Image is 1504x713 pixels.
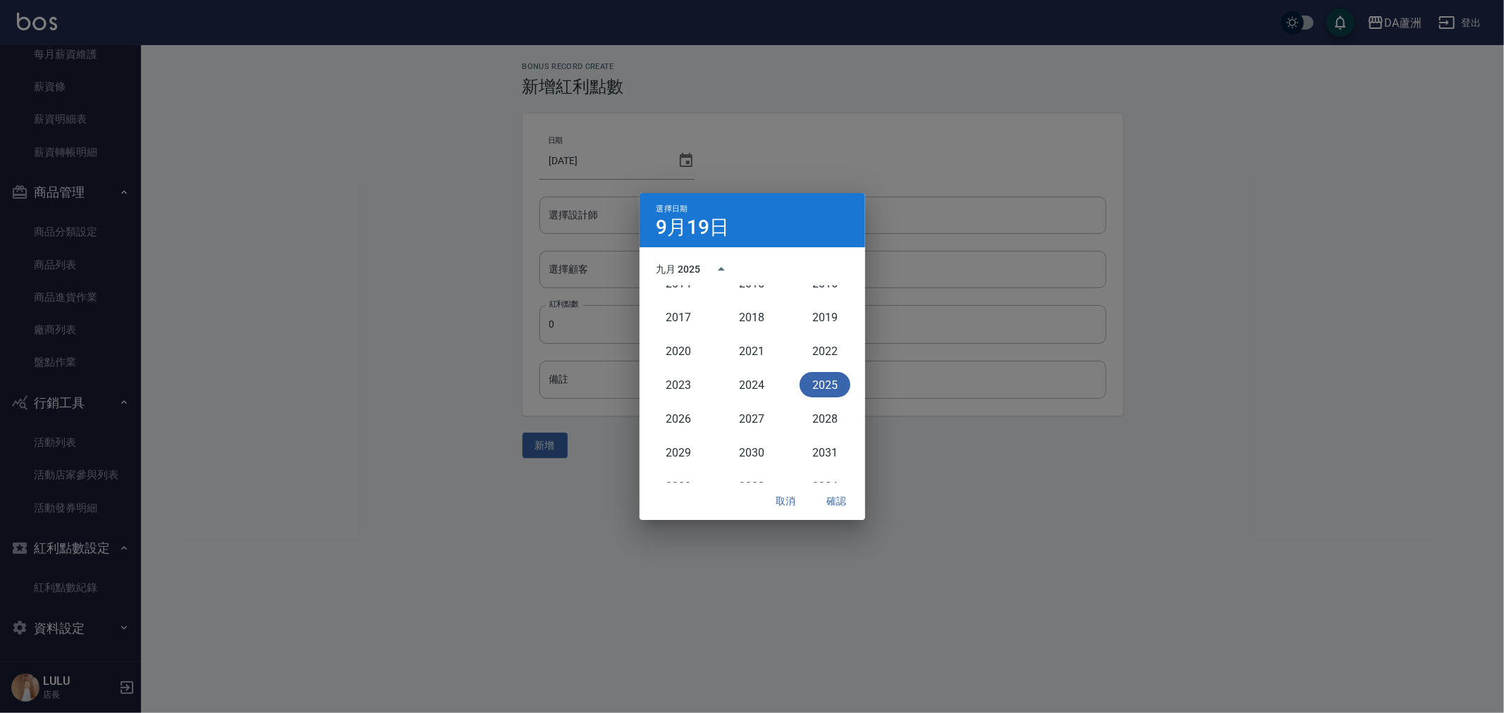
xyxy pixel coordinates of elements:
button: 2017 [653,304,704,330]
button: 確認 [814,488,860,514]
button: 2022 [800,338,850,364]
button: 2029 [653,440,704,465]
button: 2018 [726,304,777,330]
button: 2027 [726,406,777,431]
button: 2031 [800,440,850,465]
button: 2025 [800,372,850,397]
div: 九月 2025 [656,262,701,277]
button: 2033 [726,473,777,499]
button: 2026 [653,406,704,431]
button: 2019 [800,304,850,330]
button: 2023 [653,372,704,397]
button: 2021 [726,338,777,364]
button: year view is open, switch to calendar view [704,252,738,286]
button: 取消 [764,488,809,514]
button: 2024 [726,372,777,397]
button: 2032 [653,473,704,499]
button: 2028 [800,406,850,431]
button: 2030 [726,440,777,465]
h4: 9月19日 [656,219,730,236]
button: 2020 [653,338,704,364]
button: 2034 [800,473,850,499]
span: 選擇日期 [656,204,688,213]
